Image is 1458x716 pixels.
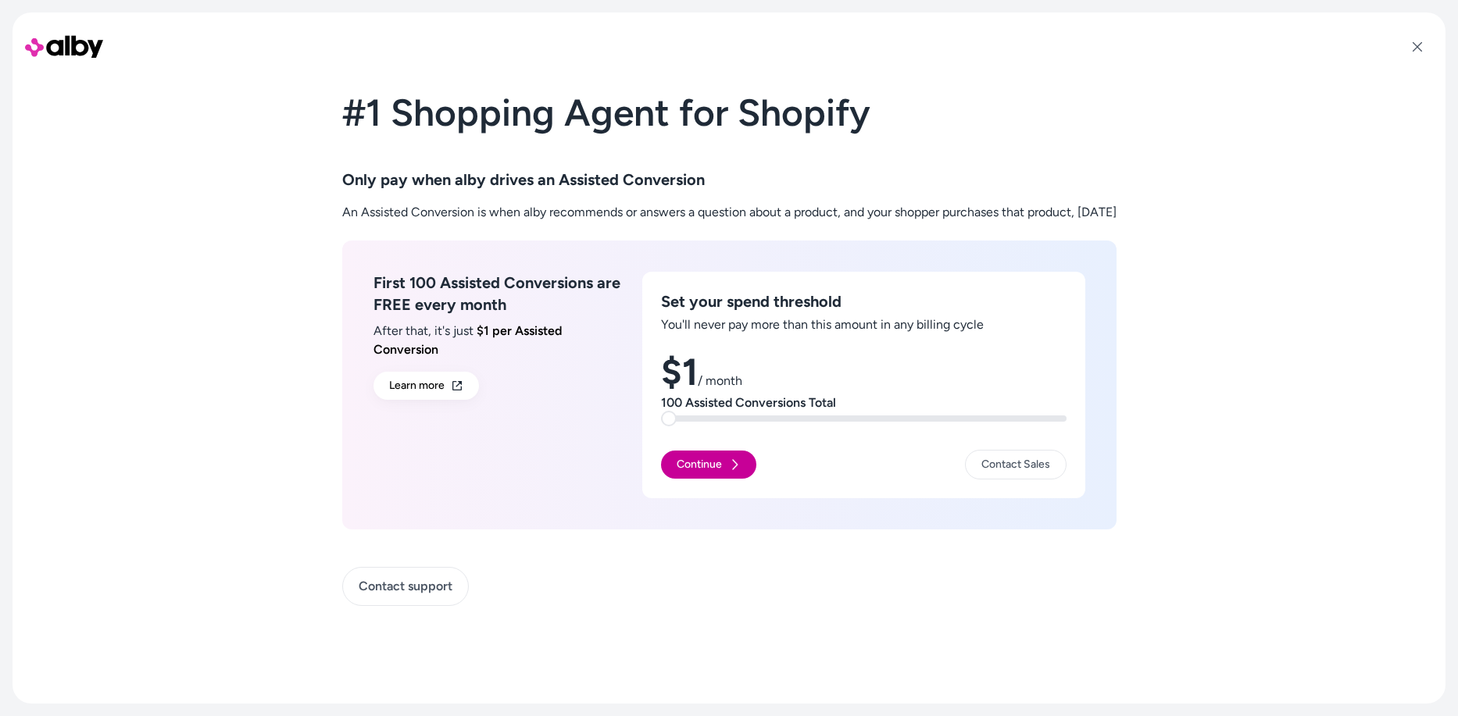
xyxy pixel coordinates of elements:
[342,567,469,606] a: Contact support
[342,94,1117,150] h1: #1 Shopping Agent for Shopify
[661,394,1067,412] p: 100 Assisted Conversions Total
[342,203,1117,222] p: An Assisted Conversion is when alby recommends or answers a question about a product, and your sh...
[661,290,1067,312] h3: Set your spend threshold
[373,322,624,359] p: After that, it's just
[965,450,1067,479] a: Contact Sales
[661,451,756,479] button: Continue
[373,372,479,400] a: Learn more
[342,169,1117,191] h3: Only pay when alby drives an Assisted Conversion
[698,373,742,388] span: / month
[661,353,1067,390] h1: $1
[25,31,103,62] img: alby Logo
[661,315,1067,334] p: You'll never pay more than this amount in any billing cycle
[373,272,624,315] h3: First 100 Assisted Conversions are FREE every month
